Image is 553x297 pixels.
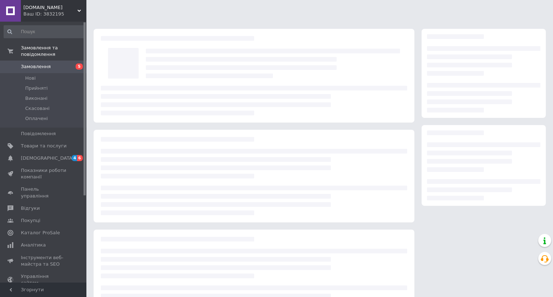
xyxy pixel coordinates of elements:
[4,25,85,38] input: Пошук
[21,254,67,267] span: Інструменти веб-майстра та SEO
[21,155,74,161] span: [DEMOGRAPHIC_DATA]
[25,115,48,122] span: Оплачені
[77,155,83,161] span: 6
[21,130,56,137] span: Повідомлення
[72,155,77,161] span: 4
[21,242,46,248] span: Аналітика
[21,205,40,212] span: Відгуки
[21,230,60,236] span: Каталог ProSale
[21,186,67,199] span: Панель управління
[21,45,86,58] span: Замовлення та повідомлення
[23,11,86,17] div: Ваш ID: 3832195
[25,75,36,81] span: Нові
[21,167,67,180] span: Показники роботи компанії
[25,95,48,102] span: Виконані
[25,105,50,112] span: Скасовані
[21,143,67,149] span: Товари та послуги
[21,63,51,70] span: Замовлення
[21,217,40,224] span: Покупці
[21,273,67,286] span: Управління сайтом
[76,63,83,70] span: 5
[23,4,77,11] span: euroavtozapchasti.com.ua
[25,85,48,92] span: Прийняті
